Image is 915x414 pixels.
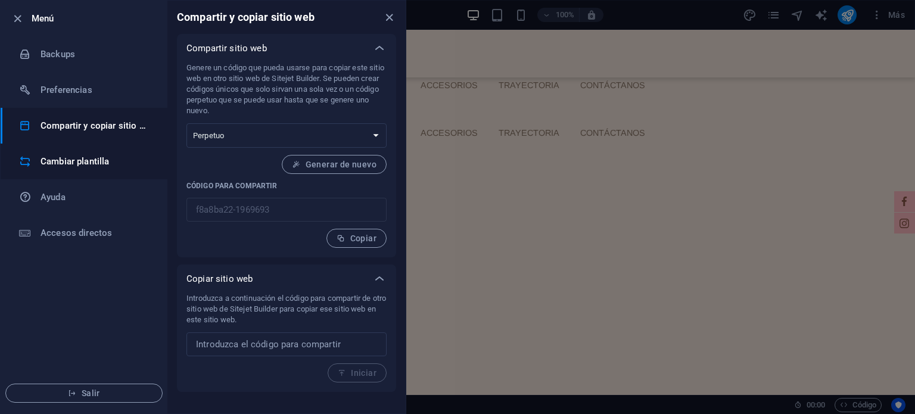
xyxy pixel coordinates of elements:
[5,384,163,403] button: Salir
[186,332,387,356] input: Introduzca el código para compartir
[41,47,151,61] h6: Backups
[186,293,387,325] p: Introduzca a continuación el código para compartir de otro sitio web de Sitejet Builder para copi...
[41,154,151,169] h6: Cambiar plantilla
[382,10,396,24] button: close
[41,190,151,204] h6: Ayuda
[292,160,376,169] span: Generar de nuevo
[1,179,167,215] a: Ayuda
[41,119,151,133] h6: Compartir y copiar sitio web
[41,83,151,97] h6: Preferencias
[41,226,151,240] h6: Accesos directos
[32,11,158,26] h6: Menú
[282,155,387,174] button: Generar de nuevo
[15,388,152,398] span: Salir
[186,42,267,54] p: Compartir sitio web
[177,10,315,24] h6: Compartir y copiar sitio web
[177,264,396,293] div: Copiar sitio web
[326,229,387,248] button: Copiar
[186,63,387,116] p: Genere un código que pueda usarse para copiar este sitio web en otro sitio web de Sitejet Builder...
[186,181,387,191] p: Código para compartir
[186,273,253,285] p: Copiar sitio web
[177,34,396,63] div: Compartir sitio web
[337,234,376,243] span: Copiar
